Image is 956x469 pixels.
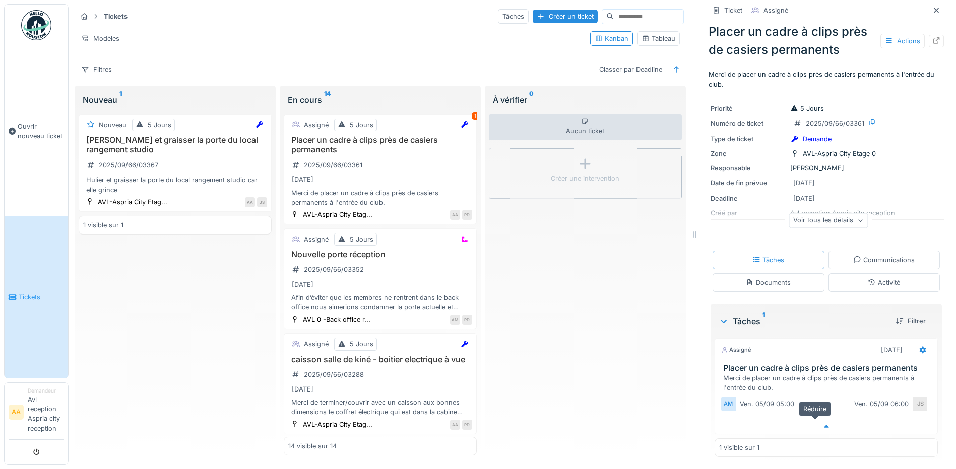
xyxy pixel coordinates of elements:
[304,120,329,130] div: Assigné
[489,114,682,140] div: Aucun ticket
[752,255,784,265] div: Tâches
[498,9,529,24] div: Tâches
[304,339,329,349] div: Assigné
[450,315,460,325] div: AM
[790,104,824,113] div: 5 Jours
[450,210,460,220] div: AA
[724,6,742,15] div: Ticket
[148,120,171,130] div: 5 Jours
[709,23,944,59] div: Placer un cadre à clips près de casiers permanents
[288,398,472,417] div: Merci de terminer/couvrir avec un caisson aux bonnes dimensions le coffret électrique qui est dan...
[292,175,313,184] div: [DATE]
[891,314,930,328] div: Filtrer
[77,31,124,46] div: Modèles
[711,149,786,159] div: Zone
[799,402,831,416] div: Réduire
[533,10,598,23] div: Créer un ticket
[721,397,735,411] div: AM
[735,397,913,411] div: ven. 05/09 05:00 ven. 05/09 06:00
[98,197,167,207] div: AVL-Aspria City Etag...
[711,163,942,173] div: [PERSON_NAME]
[595,34,628,43] div: Kanban
[763,6,788,15] div: Assigné
[304,370,364,379] div: 2025/09/66/03288
[719,443,759,452] div: 1 visible sur 1
[288,355,472,364] h3: caisson salle de kiné - boitier electrique à vue
[99,160,158,170] div: 2025/09/66/03367
[19,292,64,302] span: Tickets
[462,315,472,325] div: PD
[9,405,24,420] li: AA
[288,188,472,207] div: Merci de placer un cadre à clips près de casiers permanents à l'entrée du club.
[119,94,122,106] sup: 1
[257,197,267,207] div: JS
[450,420,460,430] div: AA
[9,387,64,440] a: AA DemandeurAvl reception Aspria city reception
[711,194,786,203] div: Deadline
[462,210,472,220] div: PD
[803,149,876,159] div: AVL-Aspria City Etage 0
[711,134,786,144] div: Type de ticket
[292,280,313,289] div: [DATE]
[723,373,933,393] div: Merci de placer un cadre à clips près de casiers permanents à l'entrée du club.
[83,135,267,154] h3: [PERSON_NAME] et graisser la porte du local rangement studio
[493,94,678,106] div: À vérifier
[303,210,372,219] div: AVL-Aspria City Etag...
[793,178,815,188] div: [DATE]
[245,197,255,207] div: AA
[880,34,925,48] div: Actions
[288,94,473,106] div: En cours
[803,134,832,144] div: Demande
[642,34,675,43] div: Tableau
[789,213,868,228] div: Voir tous les détails
[711,178,786,188] div: Date de fin prévue
[595,62,667,77] div: Classer par Deadline
[711,119,786,128] div: Numéro de ticket
[303,315,370,324] div: AVL 0 -Back office r...
[28,387,64,437] li: Avl reception Aspria city reception
[719,315,887,327] div: Tâches
[18,122,64,141] span: Ouvrir nouveau ticket
[288,293,472,312] div: Afin d’éviter que les membres ne rentrent dans le back office nous aimerions condamner la porte a...
[77,62,116,77] div: Filtres
[5,216,68,377] a: Tickets
[806,119,864,128] div: 2025/09/66/03361
[350,120,373,130] div: 5 Jours
[304,265,364,274] div: 2025/09/66/03352
[28,387,64,395] div: Demandeur
[21,10,51,40] img: Badge_color-CXgf-gQk.svg
[551,174,619,183] div: Créer une intervention
[913,397,927,411] div: JS
[746,278,791,287] div: Documents
[288,441,337,451] div: 14 visible sur 14
[472,112,479,120] div: 1
[881,345,903,355] div: [DATE]
[83,94,268,106] div: Nouveau
[288,135,472,154] h3: Placer un cadre à clips près de casiers permanents
[711,104,786,113] div: Priorité
[529,94,534,106] sup: 0
[350,234,373,244] div: 5 Jours
[288,250,472,259] h3: Nouvelle porte réception
[99,120,126,130] div: Nouveau
[793,194,815,203] div: [DATE]
[350,339,373,349] div: 5 Jours
[853,255,915,265] div: Communications
[304,160,362,170] div: 2025/09/66/03361
[5,46,68,216] a: Ouvrir nouveau ticket
[711,163,786,173] div: Responsable
[721,346,751,354] div: Assigné
[100,12,132,21] strong: Tickets
[723,363,933,373] h3: Placer un cadre à clips près de casiers permanents
[462,420,472,430] div: PD
[709,70,944,89] p: Merci de placer un cadre à clips près de casiers permanents à l'entrée du club.
[292,384,313,394] div: [DATE]
[303,420,372,429] div: AVL-Aspria City Etag...
[83,175,267,194] div: Hulier et graisser la porte du local rangement studio car elle grince
[762,315,765,327] sup: 1
[304,234,329,244] div: Assigné
[324,94,331,106] sup: 14
[868,278,900,287] div: Activité
[83,220,123,230] div: 1 visible sur 1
